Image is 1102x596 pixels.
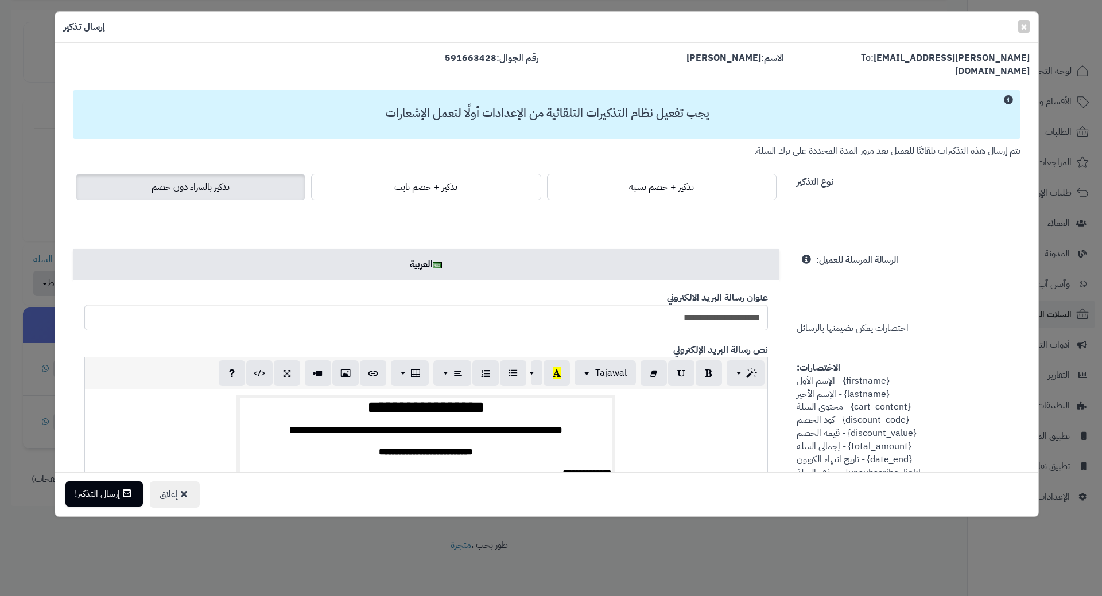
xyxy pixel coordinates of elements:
[686,51,761,65] strong: [PERSON_NAME]
[152,180,230,194] span: تذكير بالشراء دون خصم
[673,343,768,357] b: نص رسالة البريد الإلكتروني
[797,171,833,189] label: نوع التذكير
[595,366,627,380] span: Tajawal
[79,107,1016,120] h3: يجب تفعيل نظام التذكيرات التلقائية من الإعدادات أولًا لتعمل الإشعارات
[150,481,200,508] button: إغلاق
[73,249,779,280] a: العربية
[433,262,442,268] img: ar.png
[754,144,1020,158] small: يتم إرسال هذه التذكيرات تلقائيًا للعميل بعد مرور المدة المحددة على ترك السلة.
[445,51,496,65] strong: 591663428
[816,249,898,267] label: الرسالة المرسلة للعميل:
[445,52,538,65] label: رقم الجوال:
[64,21,105,34] h4: إرسال تذكير
[667,291,768,305] b: عنوان رسالة البريد الالكتروني
[874,51,1030,78] strong: [EMAIL_ADDRESS][PERSON_NAME][DOMAIN_NAME]
[1020,18,1027,35] span: ×
[801,52,1030,78] label: To:
[686,52,784,65] label: الاسم:
[394,180,457,194] span: تذكير + خصم ثابت
[797,253,922,492] span: اختصارات يمكن تضيمنها بالرسائل {firstname} - الإسم الأول {lastname} - الإسم الأخير {cart_content}...
[65,481,143,507] button: إرسال التذكير!
[629,180,694,194] span: تذكير + خصم نسبة
[797,361,840,375] strong: الاختصارات:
